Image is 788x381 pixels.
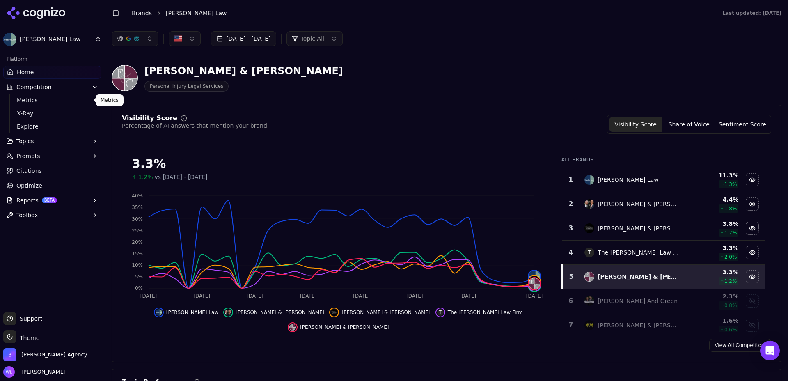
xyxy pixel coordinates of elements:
[300,293,317,299] tspan: [DATE]
[122,122,267,130] div: Percentage of AI answers that mention your brand
[223,308,324,317] button: Hide kline & specter data
[329,308,430,317] button: Hide lenahan & dempsey data
[3,149,101,163] button: Prompts
[16,314,42,323] span: Support
[3,80,101,94] button: Competition
[301,34,324,43] span: Topic: All
[584,199,594,209] img: kline & specter
[42,197,57,203] span: BETA
[686,317,738,325] div: 1.6 %
[132,9,706,17] nav: breadcrumb
[529,271,540,282] img: munley law
[132,10,152,16] a: Brands
[566,248,577,257] div: 4
[526,293,543,299] tspan: [DATE]
[132,228,143,234] tspan: 25%
[598,200,679,208] div: [PERSON_NAME] & [PERSON_NAME]
[724,326,737,333] span: 0.6 %
[132,251,143,257] tspan: 15%
[144,81,229,92] span: Personal Injury Legal Services
[584,175,594,185] img: munley law
[724,230,737,236] span: 1.7 %
[225,309,231,316] img: kline & specter
[132,193,143,199] tspan: 40%
[155,173,208,181] span: vs [DATE] - [DATE]
[156,309,162,316] img: munley law
[562,168,765,192] tr: 1munley law[PERSON_NAME] Law11.3%1.3%Hide munley law data
[746,173,759,186] button: Hide munley law data
[3,348,16,361] img: Bob Agency
[724,302,737,309] span: 0.8 %
[289,324,296,331] img: fellerman & ciarimboli
[562,216,765,241] tr: 3lenahan & dempsey[PERSON_NAME] & [PERSON_NAME]3.8%1.7%Hide lenahan & dempsey data
[3,179,101,192] a: Optimize
[686,292,738,301] div: 2.3 %
[686,244,738,252] div: 3.3 %
[247,293,263,299] tspan: [DATE]
[686,171,738,179] div: 11.3 %
[3,135,101,148] button: Topics
[132,239,143,245] tspan: 20%
[138,173,153,181] span: 1.2%
[598,248,679,257] div: The [PERSON_NAME] Law Firm
[132,262,143,268] tspan: 10%
[21,351,87,358] span: Bob Agency
[561,156,765,163] div: All Brands
[460,293,476,299] tspan: [DATE]
[20,36,92,43] span: [PERSON_NAME] Law
[562,241,765,265] tr: 4TThe [PERSON_NAME] Law Firm3.3%2.0%Hide the reiff law firm data
[3,366,66,378] button: Open user button
[529,276,540,287] img: lenahan & dempsey
[166,9,227,17] span: [PERSON_NAME] Law
[584,296,594,306] img: berger and green
[3,209,101,222] button: Toolbox
[3,53,101,66] div: Platform
[16,181,42,190] span: Optimize
[566,199,577,209] div: 2
[211,31,276,46] button: [DATE] - [DATE]
[122,115,177,122] div: Visibility Score
[341,309,430,316] span: [PERSON_NAME] & [PERSON_NAME]
[746,270,759,283] button: Hide fellerman & ciarimboli data
[724,254,737,260] span: 2.0 %
[288,322,389,332] button: Hide fellerman & ciarimboli data
[746,222,759,235] button: Hide lenahan & dempsey data
[14,94,92,106] a: Metrics
[3,194,101,207] button: ReportsBETA
[174,34,182,43] img: United States
[17,109,88,117] span: X-Ray
[562,313,765,337] tr: 7morgan & morgan[PERSON_NAME] & [PERSON_NAME]1.6%0.6%Show morgan & morgan data
[529,278,540,289] img: fellerman & ciarimboli
[562,192,765,216] tr: 2kline & specter[PERSON_NAME] & [PERSON_NAME]4.4%1.8%Hide kline & specter data
[724,278,737,285] span: 1.2 %
[16,211,38,219] span: Toolbox
[17,68,34,76] span: Home
[746,294,759,308] button: Show berger and green data
[135,285,143,291] tspan: 0%
[566,272,577,282] div: 5
[132,204,143,210] tspan: 35%
[236,309,324,316] span: [PERSON_NAME] & [PERSON_NAME]
[135,274,143,280] tspan: 5%
[686,220,738,228] div: 3.8 %
[709,339,771,352] a: View All Competitors
[14,108,92,119] a: X-Ray
[17,96,88,104] span: Metrics
[724,205,737,212] span: 1.8 %
[746,246,759,259] button: Hide the reiff law firm data
[746,319,759,332] button: Show morgan & morgan data
[584,320,594,330] img: morgan & morgan
[16,137,34,145] span: Topics
[566,296,577,306] div: 6
[16,83,52,91] span: Competition
[686,195,738,204] div: 4.4 %
[18,368,66,376] span: [PERSON_NAME]
[598,297,678,305] div: [PERSON_NAME] And Green
[132,216,143,222] tspan: 30%
[17,122,88,131] span: Explore
[166,309,218,316] span: [PERSON_NAME] Law
[435,308,523,317] button: Hide the reiff law firm data
[132,156,545,171] div: 3.3%
[562,289,765,313] tr: 6berger and green[PERSON_NAME] And Green2.3%0.8%Show berger and green data
[3,164,101,177] a: Citations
